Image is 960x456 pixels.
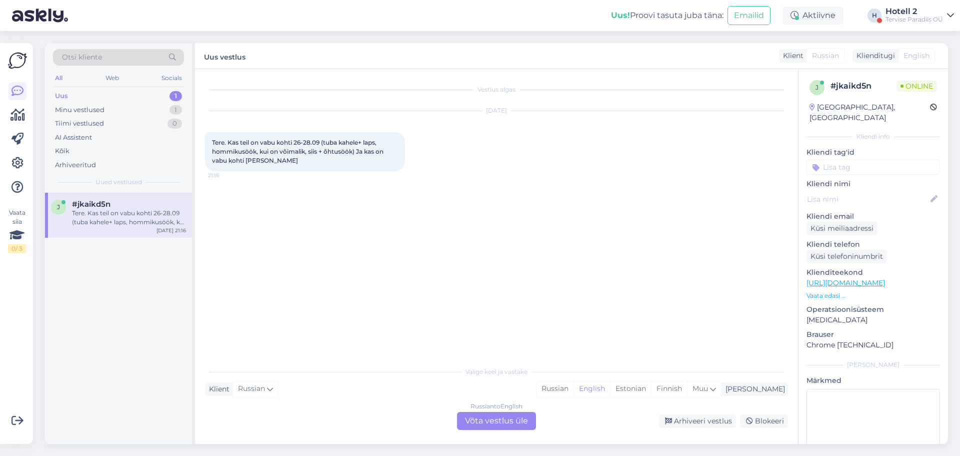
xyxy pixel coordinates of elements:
[55,160,96,170] div: Arhiveeritud
[238,383,265,394] span: Russian
[611,10,723,22] div: Proovi tasuta juba täna:
[782,7,843,25] div: Aktiivne
[8,244,26,253] div: 0 / 3
[205,367,788,376] div: Valige keel ja vastake
[806,291,940,300] p: Vaata edasi ...
[815,84,818,91] span: j
[852,51,895,61] div: Klienditugi
[659,414,736,428] div: Arhiveeri vestlus
[8,208,26,253] div: Vaata siia
[721,384,785,394] div: [PERSON_NAME]
[740,414,788,428] div: Blokeeri
[806,250,887,263] div: Küsi telefoninumbrit
[903,51,929,61] span: English
[53,72,64,85] div: All
[573,381,610,396] div: English
[885,8,943,16] div: Hotell 2
[830,80,896,92] div: # jkaikd5n
[156,227,186,234] div: [DATE] 21:16
[169,105,182,115] div: 1
[204,49,245,63] label: Uus vestlus
[205,85,788,94] div: Vestlus algas
[867,9,881,23] div: H
[806,375,940,386] p: Märkmed
[8,51,27,70] img: Askly Logo
[55,91,68,101] div: Uus
[72,209,186,227] div: Tere. Kas teil on vabu kohti 26-28.09 (tuba kahele+ laps, hommikusöök, kui on võimalik, siis + õh...
[57,203,60,211] span: j
[806,132,940,141] div: Kliendi info
[806,304,940,315] p: Operatsioonisüsteem
[610,381,651,396] div: Estonian
[807,194,928,205] input: Lisa nimi
[205,384,229,394] div: Klient
[62,52,102,63] span: Otsi kliente
[611,11,630,20] b: Uus!
[779,51,803,61] div: Klient
[208,172,245,179] span: 21:16
[55,119,104,129] div: Tiimi vestlused
[205,106,788,115] div: [DATE]
[812,51,839,61] span: Russian
[806,239,940,250] p: Kliendi telefon
[169,91,182,101] div: 1
[212,139,385,164] span: Tere. Kas teil on vabu kohti 26-28.09 (tuba kahele+ laps, hommikusöök, kui on võimalik, siis + õh...
[806,315,940,325] p: [MEDICAL_DATA]
[692,384,708,393] span: Muu
[809,102,930,123] div: [GEOGRAPHIC_DATA], [GEOGRAPHIC_DATA]
[95,178,142,187] span: Uued vestlused
[806,222,877,235] div: Küsi meiliaadressi
[896,81,937,92] span: Online
[103,72,121,85] div: Web
[536,381,573,396] div: Russian
[72,200,110,209] span: #jkaikd5n
[55,146,69,156] div: Kõik
[806,329,940,340] p: Brauser
[806,278,885,287] a: [URL][DOMAIN_NAME]
[885,16,943,24] div: Tervise Paradiis OÜ
[806,179,940,189] p: Kliendi nimi
[806,360,940,369] div: [PERSON_NAME]
[806,160,940,175] input: Lisa tag
[55,133,92,143] div: AI Assistent
[159,72,184,85] div: Socials
[806,340,940,350] p: Chrome [TECHNICAL_ID]
[167,119,182,129] div: 0
[806,267,940,278] p: Klienditeekond
[651,381,687,396] div: Finnish
[55,105,104,115] div: Minu vestlused
[885,8,954,24] a: Hotell 2Tervise Paradiis OÜ
[806,211,940,222] p: Kliendi email
[727,6,770,25] button: Emailid
[457,412,536,430] div: Võta vestlus üle
[470,402,522,411] div: Russian to English
[806,147,940,158] p: Kliendi tag'id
